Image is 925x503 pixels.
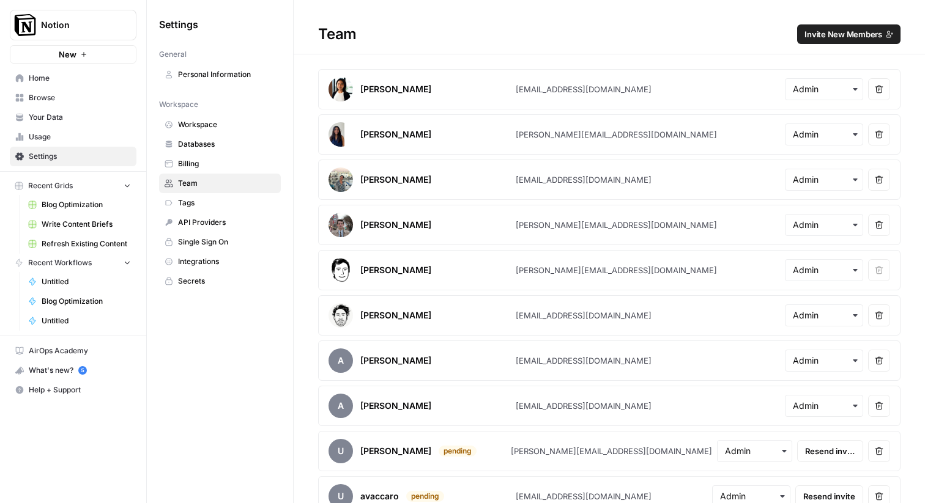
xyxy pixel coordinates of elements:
[10,254,136,272] button: Recent Workflows
[178,139,275,150] span: Databases
[159,99,198,110] span: Workspace
[10,45,136,64] button: New
[516,490,652,502] div: [EMAIL_ADDRESS][DOMAIN_NAME]
[516,83,652,95] div: [EMAIL_ADDRESS][DOMAIN_NAME]
[10,68,136,88] a: Home
[329,213,353,237] img: avatar
[360,445,431,457] div: [PERSON_NAME]
[178,178,275,189] span: Team
[329,394,353,418] span: A
[23,292,136,311] a: Blog Optimization
[329,258,353,282] img: avatar
[516,219,717,231] div: [PERSON_NAME][EMAIL_ADDRESS][DOMAIN_NAME]
[360,264,431,276] div: [PERSON_NAME]
[178,217,275,228] span: API Providers
[178,69,275,80] span: Personal Information
[178,256,275,267] span: Integrations
[23,311,136,331] a: Untitled
[42,276,131,287] span: Untitled
[360,354,431,367] div: [PERSON_NAME]
[42,219,131,230] span: Write Content Briefs
[159,65,281,84] a: Personal Information
[793,128,855,141] input: Admin
[29,73,131,84] span: Home
[178,119,275,130] span: Workspace
[42,238,131,249] span: Refresh Existing Content
[29,151,131,162] span: Settings
[42,315,131,326] span: Untitled
[159,193,281,213] a: Tags
[793,354,855,367] input: Admin
[360,219,431,231] div: [PERSON_NAME]
[329,122,344,147] img: avatar
[159,154,281,174] a: Billing
[159,17,198,32] span: Settings
[78,366,87,375] a: 5
[10,177,136,195] button: Recent Grids
[159,213,281,232] a: API Providers
[159,271,281,291] a: Secrets
[516,264,717,276] div: [PERSON_NAME][EMAIL_ADDRESS][DOMAIN_NAME]
[329,303,353,328] img: avatar
[805,445,855,457] span: Resend invite
[159,232,281,252] a: Single Sign On
[793,174,855,186] input: Admin
[360,400,431,412] div: [PERSON_NAME]
[159,115,281,134] a: Workspace
[797,24,901,44] button: Invite New Members
[14,14,36,36] img: Notion Logo
[793,83,855,95] input: Admin
[360,128,431,141] div: [PERSON_NAME]
[793,400,855,412] input: Admin
[81,367,84,373] text: 5
[804,28,882,40] span: Invite New Members
[329,348,353,373] span: A
[29,92,131,103] span: Browse
[511,445,712,457] div: [PERSON_NAME][EMAIL_ADDRESS][DOMAIN_NAME]
[516,400,652,412] div: [EMAIL_ADDRESS][DOMAIN_NAME]
[360,490,399,502] div: avaccaro
[406,491,444,502] div: pending
[42,296,131,307] span: Blog Optimization
[59,48,76,61] span: New
[360,83,431,95] div: [PERSON_NAME]
[29,384,131,395] span: Help + Support
[360,174,431,186] div: [PERSON_NAME]
[793,219,855,231] input: Admin
[793,264,855,276] input: Admin
[159,49,187,60] span: General
[439,446,477,457] div: pending
[28,257,92,268] span: Recent Workflows
[23,195,136,215] a: Blog Optimization
[720,490,782,502] input: Admin
[159,252,281,271] a: Integrations
[797,440,863,462] button: Resend invite
[360,309,431,321] div: [PERSON_NAME]
[23,234,136,254] a: Refresh Existing Content
[178,237,275,248] span: Single Sign On
[793,309,855,321] input: Admin
[10,88,136,108] a: Browse
[159,134,281,154] a: Databases
[516,309,652,321] div: [EMAIL_ADDRESS][DOMAIN_NAME]
[10,341,136,361] a: AirOps Academy
[42,199,131,210] span: Blog Optimization
[178,276,275,287] span: Secrets
[159,174,281,193] a: Team
[29,345,131,356] span: AirOps Academy
[23,272,136,292] a: Untitled
[10,361,136,380] div: What's new?
[10,127,136,147] a: Usage
[516,354,652,367] div: [EMAIL_ADDRESS][DOMAIN_NAME]
[178,197,275,208] span: Tags
[516,128,717,141] div: [PERSON_NAME][EMAIL_ADDRESS][DOMAIN_NAME]
[10,10,136,40] button: Workspace: Notion
[10,108,136,127] a: Your Data
[23,215,136,234] a: Write Content Briefs
[516,174,652,186] div: [EMAIL_ADDRESS][DOMAIN_NAME]
[29,112,131,123] span: Your Data
[294,24,925,44] div: Team
[41,19,115,31] span: Notion
[10,380,136,400] button: Help + Support
[329,77,353,101] img: avatar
